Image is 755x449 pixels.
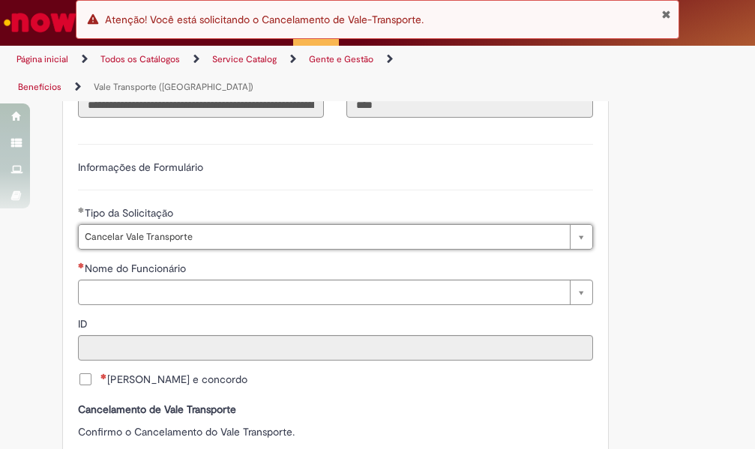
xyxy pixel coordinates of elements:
[78,92,324,118] input: Título
[661,8,671,20] button: Fechar Notificação
[85,225,562,249] span: Cancelar Vale Transporte
[85,206,176,220] span: Tipo da Solicitação
[105,13,424,26] span: Atenção! Você está solicitando o Cancelamento de Vale-Transporte.
[309,53,373,65] a: Gente e Gestão
[78,262,85,268] span: Necessários
[78,280,593,305] a: Limpar campo Nome do Funcionário
[78,160,203,174] label: Informações de Formulário
[94,81,253,93] a: Vale Transporte ([GEOGRAPHIC_DATA])
[100,53,180,65] a: Todos os Catálogos
[100,372,247,387] span: [PERSON_NAME] e concordo
[100,373,107,379] span: Necessários
[78,335,593,361] input: ID
[1,7,79,37] img: ServiceNow
[78,403,236,416] strong: Cancelamento de Vale Transporte
[78,424,593,439] p: Confirmo o Cancelamento do Vale Transporte.
[212,53,277,65] a: Service Catalog
[78,207,85,213] span: Obrigatório Preenchido
[11,46,429,101] ul: Trilhas de página
[16,53,68,65] a: Página inicial
[85,262,189,275] span: Nome do Funcionário
[346,92,592,118] input: Código da Unidade
[78,317,91,331] span: Somente leitura - ID
[18,81,61,93] a: Benefícios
